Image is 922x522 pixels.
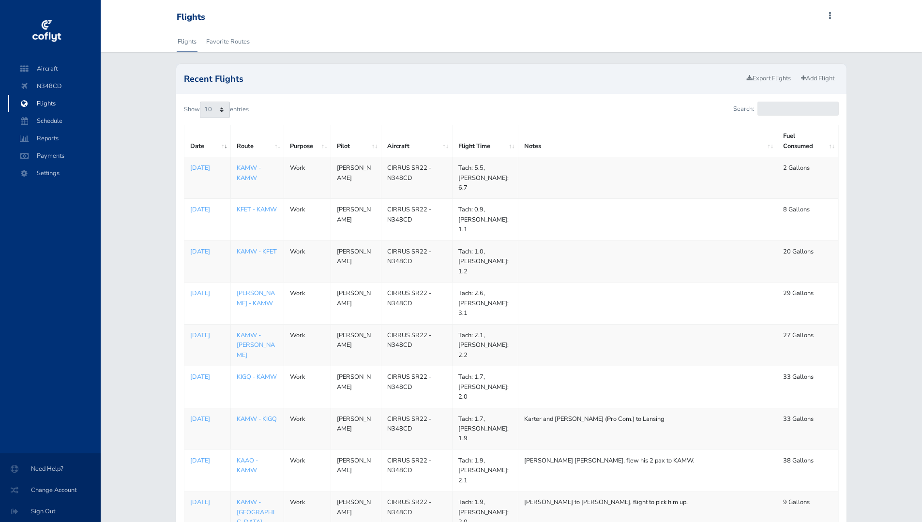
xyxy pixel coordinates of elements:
[757,102,839,116] input: Search:
[733,102,838,116] label: Search:
[381,125,452,157] th: Aircraft: activate to sort column ascending
[237,456,258,475] a: KAAO - KAMW
[177,31,197,52] a: Flights
[797,72,839,86] a: Add Flight
[381,240,452,282] td: CIRRUS SR22 - N348CD
[518,408,777,449] td: Karter and [PERSON_NAME] (Pro Com.) to Lansing
[518,125,777,157] th: Notes: activate to sort column ascending
[518,449,777,491] td: [PERSON_NAME] [PERSON_NAME], flew his 2 pax to KAMW.
[237,164,261,182] a: KAMW - KAMW
[284,199,331,240] td: Work
[17,164,91,182] span: Settings
[184,102,249,118] label: Show entries
[190,247,225,256] a: [DATE]
[452,125,518,157] th: Flight Time: activate to sort column ascending
[184,75,742,83] h2: Recent Flights
[190,372,225,382] a: [DATE]
[331,366,381,408] td: [PERSON_NAME]
[190,330,225,340] a: [DATE]
[452,157,518,199] td: Tach: 5.5, [PERSON_NAME]: 6.7
[777,408,838,449] td: 33 Gallons
[331,157,381,199] td: [PERSON_NAME]
[331,283,381,324] td: [PERSON_NAME]
[452,408,518,449] td: Tach: 1.7, [PERSON_NAME]: 1.9
[381,366,452,408] td: CIRRUS SR22 - N348CD
[777,240,838,282] td: 20 Gallons
[777,324,838,366] td: 27 Gallons
[742,72,795,86] a: Export Flights
[17,95,91,112] span: Flights
[237,205,277,214] a: KFET - KAMW
[12,460,89,477] span: Need Help?
[777,199,838,240] td: 8 Gallons
[190,205,225,214] a: [DATE]
[381,449,452,491] td: CIRRUS SR22 - N348CD
[190,163,225,173] a: [DATE]
[452,366,518,408] td: Tach: 1.7, [PERSON_NAME]: 2.0
[177,12,205,23] div: Flights
[777,449,838,491] td: 38 Gallons
[12,503,89,520] span: Sign Out
[381,324,452,366] td: CIRRUS SR22 - N348CD
[777,366,838,408] td: 33 Gallons
[237,373,277,381] a: KIGQ - KAMW
[452,449,518,491] td: Tach: 1.9, [PERSON_NAME]: 2.1
[30,17,62,46] img: coflyt logo
[284,157,331,199] td: Work
[331,199,381,240] td: [PERSON_NAME]
[381,408,452,449] td: CIRRUS SR22 - N348CD
[190,497,225,507] a: [DATE]
[331,240,381,282] td: [PERSON_NAME]
[331,324,381,366] td: [PERSON_NAME]
[452,283,518,324] td: Tach: 2.6, [PERSON_NAME]: 3.1
[331,408,381,449] td: [PERSON_NAME]
[452,324,518,366] td: Tach: 2.1, [PERSON_NAME]: 2.2
[184,125,231,157] th: Date: activate to sort column ascending
[284,449,331,491] td: Work
[777,283,838,324] td: 29 Gallons
[205,31,251,52] a: Favorite Routes
[284,324,331,366] td: Work
[284,125,331,157] th: Purpose: activate to sort column ascending
[17,60,91,77] span: Aircraft
[190,288,225,298] a: [DATE]
[381,283,452,324] td: CIRRUS SR22 - N348CD
[237,415,277,423] a: KAMW - KIGQ
[331,449,381,491] td: [PERSON_NAME]
[17,147,91,164] span: Payments
[200,102,230,118] select: Showentries
[777,125,838,157] th: Fuel Consumed: activate to sort column ascending
[12,481,89,499] span: Change Account
[452,240,518,282] td: Tach: 1.0, [PERSON_NAME]: 1.2
[284,366,331,408] td: Work
[452,199,518,240] td: Tach: 0.9, [PERSON_NAME]: 1.1
[237,289,275,307] a: [PERSON_NAME] - KAMW
[284,408,331,449] td: Work
[331,125,381,157] th: Pilot: activate to sort column ascending
[284,240,331,282] td: Work
[17,112,91,130] span: Schedule
[777,157,838,199] td: 2 Gallons
[231,125,284,157] th: Route: activate to sort column ascending
[17,130,91,147] span: Reports
[190,414,225,424] a: [DATE]
[284,283,331,324] td: Work
[190,456,225,465] a: [DATE]
[381,157,452,199] td: CIRRUS SR22 - N348CD
[381,199,452,240] td: CIRRUS SR22 - N348CD
[17,77,91,95] span: N348CD
[237,331,275,359] a: KAMW - [PERSON_NAME]
[237,247,277,256] a: KAMW - KFET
